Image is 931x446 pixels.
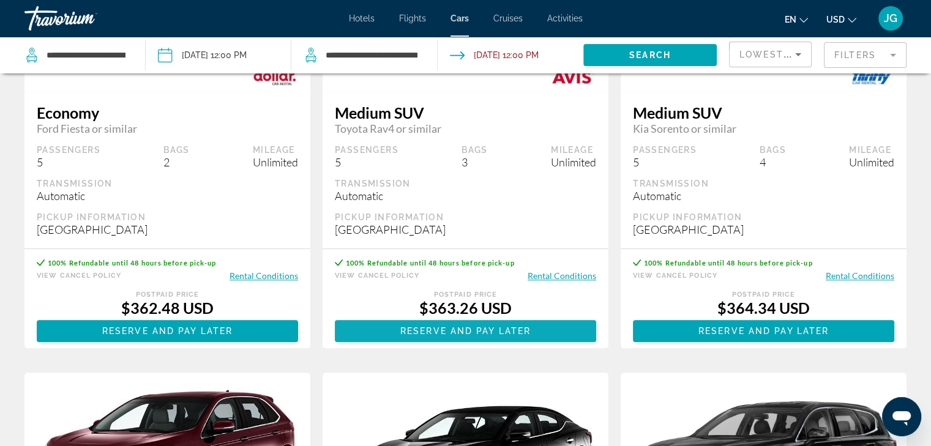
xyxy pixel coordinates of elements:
img: THRIFTY [836,64,907,91]
div: 2 [163,155,190,169]
div: Mileage [551,144,596,155]
div: Postpaid Price [633,291,894,299]
span: Reserve and pay later [698,326,829,336]
div: $364.34 USD [633,299,894,317]
span: 100% Refundable until 48 hours before pick-up [48,259,217,267]
a: Hotels [349,13,375,23]
div: Automatic [633,189,894,203]
div: Pickup Information [37,212,298,223]
div: Transmission [37,178,298,189]
a: Flights [399,13,426,23]
div: 4 [760,155,786,169]
span: Reserve and pay later [102,326,233,336]
div: Transmission [633,178,894,189]
button: Reserve and pay later [335,320,596,342]
a: Cruises [493,13,523,23]
button: Rental Conditions [826,270,894,281]
div: [GEOGRAPHIC_DATA] [37,223,298,236]
span: JG [884,12,897,24]
mat-select: Sort by [739,47,801,62]
div: Transmission [335,178,596,189]
div: Unlimited [849,155,894,169]
button: Rental Conditions [230,270,298,281]
div: $362.48 USD [37,299,298,317]
img: DOLLAR [240,64,310,91]
button: View Cancel Policy [37,270,121,281]
div: Mileage [849,144,894,155]
div: Pickup Information [335,212,596,223]
a: Activities [547,13,583,23]
button: View Cancel Policy [335,270,419,281]
iframe: Button to launch messaging window [882,397,921,436]
span: Medium SUV [633,103,894,122]
a: Cars [451,13,469,23]
span: 100% Refundable until 48 hours before pick-up [644,259,813,267]
span: Search [629,50,671,60]
div: Passengers [335,144,398,155]
span: Medium SUV [335,103,596,122]
div: 5 [37,155,100,169]
div: Unlimited [253,155,298,169]
div: [GEOGRAPHIC_DATA] [633,223,894,236]
span: Lowest Price [739,50,818,59]
button: Change language [785,10,808,28]
div: Pickup Information [633,212,894,223]
span: USD [826,15,845,24]
button: Drop-off date: Sep 22, 2025 12:00 PM [450,37,539,73]
a: Travorium [24,2,147,34]
button: Search [583,44,717,66]
button: Change currency [826,10,856,28]
div: Bags [462,144,488,155]
div: Passengers [633,144,697,155]
span: Toyota Rav4 or similar [335,122,596,135]
span: Economy [37,103,298,122]
span: 100% Refundable until 48 hours before pick-up [346,259,515,267]
div: Mileage [253,144,298,155]
div: Bags [163,144,190,155]
div: Postpaid Price [37,291,298,299]
span: Ford Fiesta or similar [37,122,298,135]
button: User Menu [875,6,907,31]
div: Passengers [37,144,100,155]
span: Reserve and pay later [400,326,531,336]
button: Filter [824,42,907,69]
div: 5 [335,155,398,169]
div: $363.26 USD [335,299,596,317]
div: 5 [633,155,697,169]
button: Rental Conditions [528,270,596,281]
div: Postpaid Price [335,291,596,299]
div: [GEOGRAPHIC_DATA] [335,223,596,236]
button: Reserve and pay later [633,320,894,342]
button: Reserve and pay later [37,320,298,342]
div: Automatic [335,189,596,203]
span: Kia Sorento or similar [633,122,894,135]
div: Automatic [37,189,298,203]
div: 3 [462,155,488,169]
button: Pickup date: Sep 17, 2025 12:00 PM [158,37,247,73]
img: AVIS [538,64,608,91]
div: Bags [760,144,786,155]
button: View Cancel Policy [633,270,717,281]
span: en [785,15,796,24]
div: Unlimited [551,155,596,169]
